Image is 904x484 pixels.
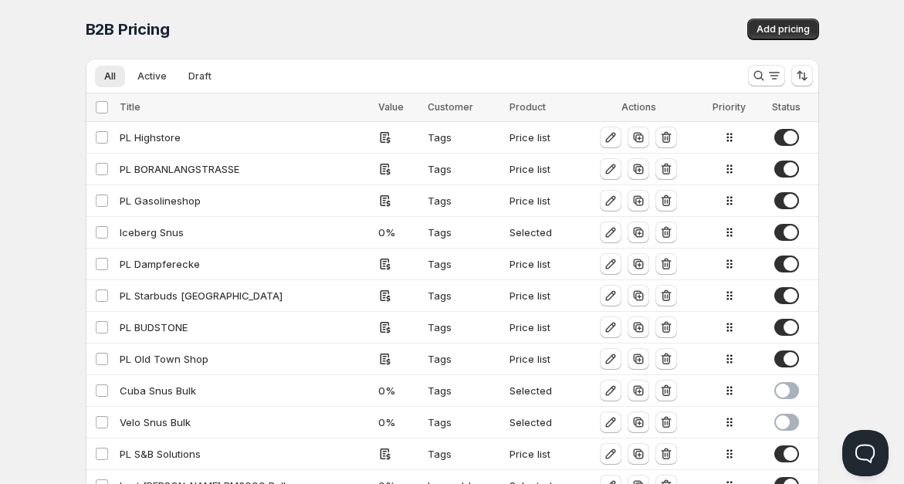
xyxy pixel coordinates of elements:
[428,351,501,367] div: Tags
[120,161,370,177] div: PL BORANLANGSTRASSE
[772,101,801,113] span: Status
[104,70,116,83] span: All
[120,193,370,208] div: PL Gasolineshop
[428,415,501,430] div: Tags
[713,101,746,113] span: Priority
[428,446,501,462] div: Tags
[86,20,170,39] span: B2B Pricing
[137,70,167,83] span: Active
[842,430,889,476] iframe: Help Scout Beacon - Open
[428,101,473,113] span: Customer
[120,225,370,240] div: Iceberg Snus
[428,193,501,208] div: Tags
[428,256,501,272] div: Tags
[188,70,212,83] span: Draft
[120,130,370,145] div: PL Highstore
[510,446,573,462] div: Price list
[757,23,810,36] span: Add pricing
[510,383,573,398] div: Selected
[120,256,370,272] div: PL Dampferecke
[510,193,573,208] div: Price list
[510,225,573,240] div: Selected
[791,65,813,86] button: Sort the results
[510,351,573,367] div: Price list
[510,101,546,113] span: Product
[120,446,370,462] div: PL S&B Solutions
[510,161,573,177] div: Price list
[747,19,819,40] button: Add pricing
[378,383,418,398] div: 0 %
[510,288,573,303] div: Price list
[748,65,785,86] button: Search and filter results
[120,320,370,335] div: PL BUDSTONE
[120,415,370,430] div: Velo Snus Bulk
[510,415,573,430] div: Selected
[428,288,501,303] div: Tags
[510,320,573,335] div: Price list
[621,101,656,113] span: Actions
[120,101,141,113] span: Title
[428,130,501,145] div: Tags
[378,101,404,113] span: Value
[510,130,573,145] div: Price list
[120,383,370,398] div: Cuba Snus Bulk
[428,320,501,335] div: Tags
[510,256,573,272] div: Price list
[378,225,418,240] div: 0 %
[428,225,501,240] div: Tags
[378,415,418,430] div: 0 %
[428,161,501,177] div: Tags
[428,383,501,398] div: Tags
[120,351,370,367] div: PL Old Town Shop
[120,288,370,303] div: PL Starbuds [GEOGRAPHIC_DATA]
